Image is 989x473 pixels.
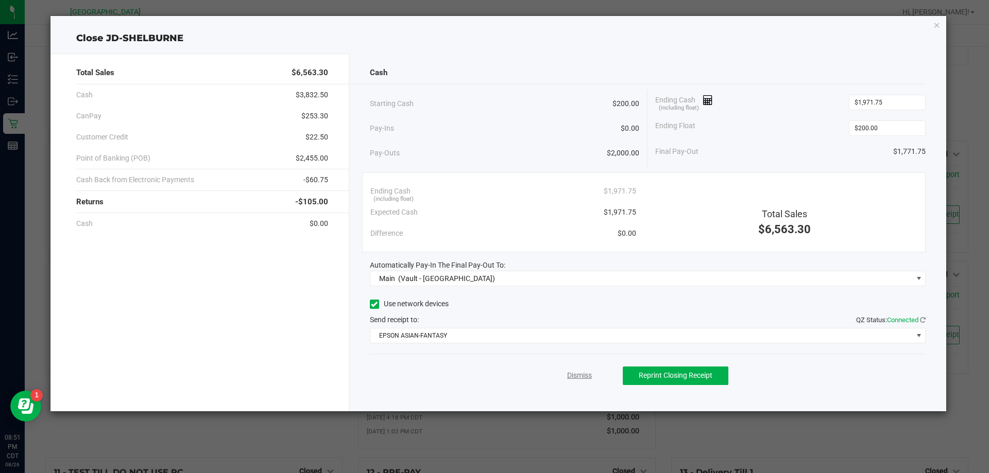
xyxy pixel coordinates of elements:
[76,132,128,143] span: Customer Credit
[76,153,150,164] span: Point of Banking (POB)
[398,274,495,283] span: (Vault - [GEOGRAPHIC_DATA])
[758,223,811,236] span: $6,563.30
[659,104,699,113] span: (including float)
[370,207,418,218] span: Expected Cash
[370,328,913,343] span: EPSON ASIAN-FANTASY
[379,274,395,283] span: Main
[370,299,449,309] label: Use network devices
[370,123,394,134] span: Pay-Ins
[296,90,328,100] span: $3,832.50
[76,174,194,185] span: Cash Back from Electronic Payments
[295,196,328,208] span: -$105.00
[887,316,918,324] span: Connected
[604,186,636,197] span: $1,971.75
[623,366,728,385] button: Reprint Closing Receipt
[370,98,414,109] span: Starting Cash
[370,316,419,324] span: Send receipt to:
[296,153,328,164] span: $2,455.00
[76,67,114,79] span: Total Sales
[76,90,93,100] span: Cash
[655,120,695,136] span: Ending Float
[30,389,43,401] iframe: Resource center unread badge
[370,148,400,159] span: Pay-Outs
[618,228,636,239] span: $0.00
[303,174,328,185] span: -$60.75
[370,67,387,79] span: Cash
[10,391,41,422] iframe: Resource center
[370,186,411,197] span: Ending Cash
[655,146,698,157] span: Final Pay-Out
[76,191,328,213] div: Returns
[76,111,101,121] span: CanPay
[655,95,713,110] span: Ending Cash
[612,98,639,109] span: $200.00
[567,370,592,381] a: Dismiss
[639,371,712,379] span: Reprint Closing Receipt
[893,146,926,157] span: $1,771.75
[292,67,328,79] span: $6,563.30
[76,218,93,229] span: Cash
[607,148,639,159] span: $2,000.00
[604,207,636,218] span: $1,971.75
[762,208,807,219] span: Total Sales
[50,31,947,45] div: Close JD-SHELBURNE
[310,218,328,229] span: $0.00
[373,195,414,204] span: (including float)
[370,228,403,239] span: Difference
[370,261,505,269] span: Automatically Pay-In The Final Pay-Out To:
[305,132,328,143] span: $22.50
[301,111,328,121] span: $253.30
[856,316,926,324] span: QZ Status:
[621,123,639,134] span: $0.00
